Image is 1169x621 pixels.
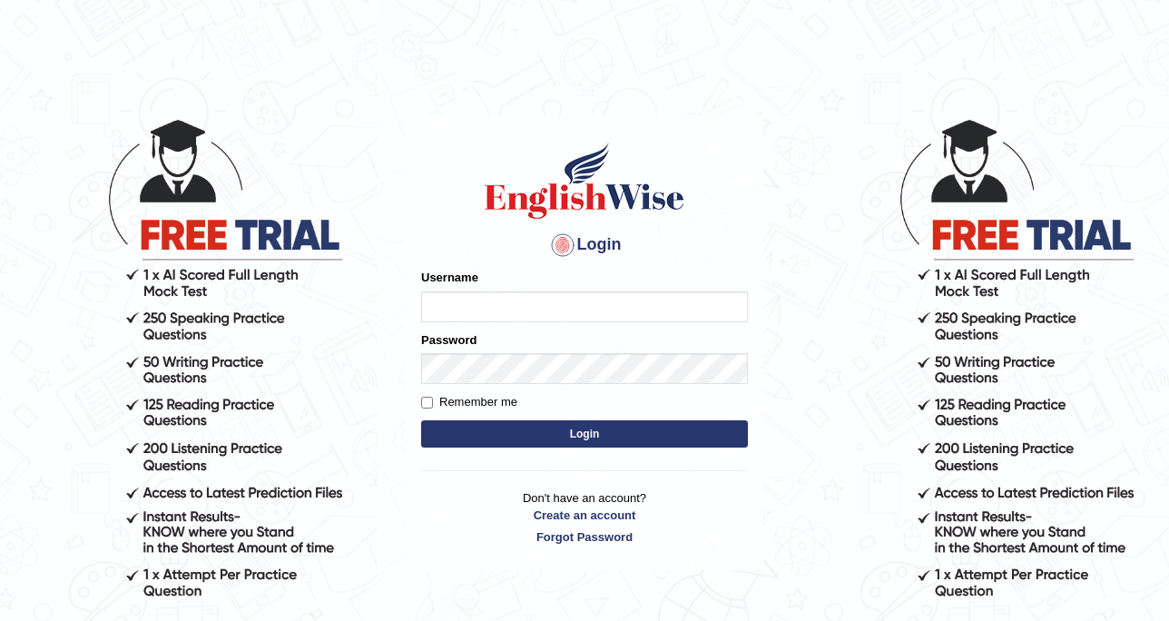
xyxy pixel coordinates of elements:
[421,331,476,349] label: Password
[421,489,748,546] p: Don't have an account?
[421,420,748,448] button: Login
[421,397,433,409] input: Remember me
[421,269,478,286] label: Username
[421,507,748,524] a: Create an account
[421,231,748,260] h4: Login
[421,528,748,546] a: Forgot Password
[421,393,517,411] label: Remember me
[481,140,688,222] img: Logo of English Wise sign in for intelligent practice with AI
